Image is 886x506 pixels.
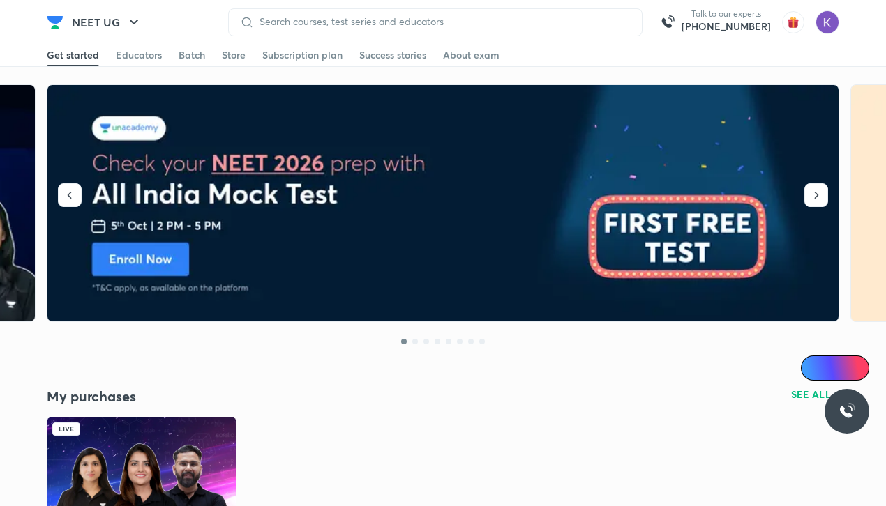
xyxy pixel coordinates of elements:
a: Ai Doubts [801,355,869,381]
h4: My purchases [47,388,443,406]
a: Educators [116,44,162,66]
a: [PHONE_NUMBER] [682,20,771,33]
button: SEE ALL [783,383,840,406]
img: Icon [809,362,820,374]
img: avatar [782,11,804,33]
div: Educators [116,48,162,62]
p: Talk to our experts [682,8,771,20]
img: call-us [654,8,682,36]
span: SEE ALL [791,390,832,399]
a: Batch [179,44,205,66]
div: About exam [443,48,500,62]
a: Success stories [359,44,426,66]
a: Store [222,44,246,66]
div: Success stories [359,48,426,62]
input: Search courses, test series and educators [254,16,631,27]
img: Company Logo [47,14,63,31]
div: Get started [47,48,99,62]
button: NEET UG [63,8,151,36]
img: Koyna Rana [816,10,839,34]
div: Subscription plan [262,48,343,62]
img: ttu [839,403,855,420]
span: Ai Doubts [824,362,861,374]
div: Store [222,48,246,62]
a: About exam [443,44,500,66]
a: Get started [47,44,99,66]
div: Batch [179,48,205,62]
a: Subscription plan [262,44,343,66]
div: Live [52,422,80,436]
